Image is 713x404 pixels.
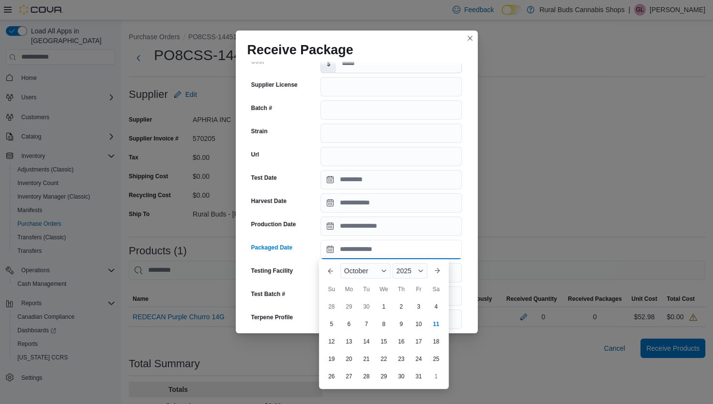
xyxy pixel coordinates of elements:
[324,334,339,349] div: day-12
[428,316,444,332] div: day-11
[411,316,426,332] div: day-10
[359,334,374,349] div: day-14
[251,313,293,321] label: Terpene Profile
[359,369,374,384] div: day-28
[251,290,285,298] label: Test Batch #
[320,170,462,189] input: Press the down key to open a popover containing a calendar.
[341,316,357,332] div: day-6
[359,281,374,297] div: Tu
[376,281,392,297] div: We
[251,58,266,65] label: Cost
[247,42,353,58] h1: Receive Package
[376,351,392,367] div: day-22
[251,104,272,112] label: Batch #
[359,351,374,367] div: day-21
[394,369,409,384] div: day-30
[428,299,444,314] div: day-4
[394,351,409,367] div: day-23
[323,263,338,279] button: Previous Month
[394,281,409,297] div: Th
[320,193,462,213] input: Press the down key to open a popover containing a calendar.
[411,351,426,367] div: day-24
[376,334,392,349] div: day-15
[251,151,259,158] label: Url
[341,334,357,349] div: day-13
[341,299,357,314] div: day-29
[251,267,293,275] label: Testing Facility
[321,54,336,73] label: $
[251,244,292,251] label: Packaged Date
[411,369,426,384] div: day-31
[428,281,444,297] div: Sa
[251,220,296,228] label: Production Date
[324,299,339,314] div: day-28
[359,299,374,314] div: day-30
[341,351,357,367] div: day-20
[464,32,476,44] button: Closes this modal window
[396,267,411,275] span: 2025
[324,369,339,384] div: day-26
[251,127,268,135] label: Strain
[376,316,392,332] div: day-8
[411,299,426,314] div: day-3
[429,263,445,279] button: Next month
[428,351,444,367] div: day-25
[324,316,339,332] div: day-5
[394,299,409,314] div: day-2
[411,334,426,349] div: day-17
[393,263,427,279] div: Button. Open the year selector. 2025 is currently selected.
[324,281,339,297] div: Su
[376,299,392,314] div: day-1
[340,263,391,279] div: Button. Open the month selector. October is currently selected.
[428,334,444,349] div: day-18
[359,316,374,332] div: day-7
[251,197,287,205] label: Harvest Date
[428,369,444,384] div: day-1
[411,281,426,297] div: Fr
[324,351,339,367] div: day-19
[320,217,462,236] input: Press the down key to open a popover containing a calendar.
[341,369,357,384] div: day-27
[341,281,357,297] div: Mo
[344,267,368,275] span: October
[376,369,392,384] div: day-29
[394,316,409,332] div: day-9
[394,334,409,349] div: day-16
[320,240,462,259] input: Press the down key to enter a popover containing a calendar. Press the escape key to close the po...
[251,81,298,89] label: Supplier License
[323,298,445,385] div: October, 2025
[251,174,277,182] label: Test Date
